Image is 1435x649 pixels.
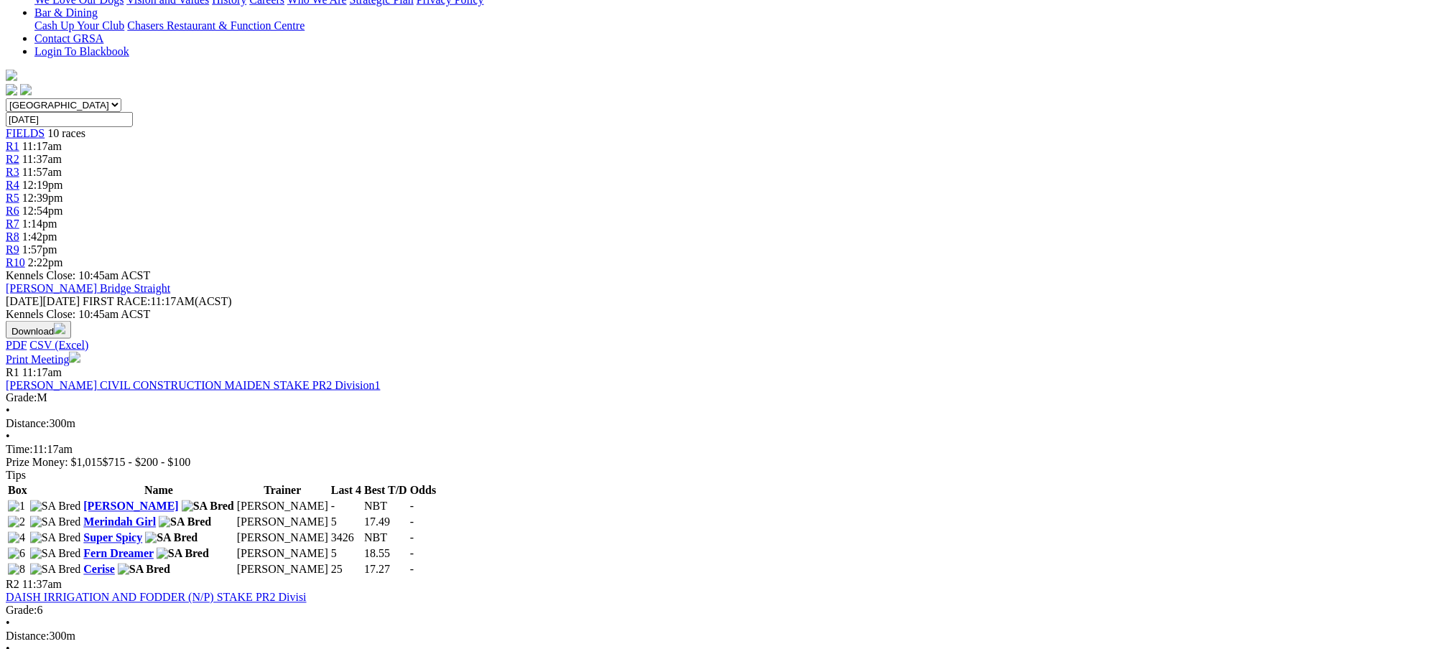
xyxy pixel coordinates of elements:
td: 3426 [330,531,362,546]
a: R9 [6,243,19,256]
span: • [6,405,10,417]
img: twitter.svg [20,84,32,95]
a: Cerise [83,564,115,576]
a: Super Spicy [83,532,142,544]
span: [DATE] [6,295,80,307]
button: Download [6,321,71,339]
th: Name [83,484,235,498]
a: R3 [6,166,19,178]
span: Distance: [6,630,49,643]
span: • [6,431,10,443]
a: R4 [6,179,19,191]
img: 4 [8,532,25,545]
img: 8 [8,564,25,576]
span: 11:37am [22,579,62,591]
span: • [6,617,10,630]
span: Box [8,485,27,497]
td: [PERSON_NAME] [236,515,329,530]
a: Merindah Girl [83,516,156,528]
span: FIRST RACE: [83,295,150,307]
div: Prize Money: $1,015 [6,457,1429,470]
img: facebook.svg [6,84,17,95]
a: [PERSON_NAME] CIVIL CONSTRUCTION MAIDEN STAKE PR2 Division1 [6,379,381,391]
span: 12:19pm [22,179,63,191]
span: - [410,564,414,576]
a: Contact GRSA [34,32,103,45]
div: 6 [6,604,1429,617]
span: 12:39pm [22,192,63,204]
a: [PERSON_NAME] Bridge Straight [6,282,170,294]
a: PDF [6,339,27,351]
a: CSV (Excel) [29,339,88,351]
span: Kennels Close: 10:45am ACST [6,269,150,281]
span: - [410,500,414,513]
a: Bar & Dining [34,6,98,19]
span: 11:17AM(ACST) [83,295,232,307]
th: Best T/D [363,484,408,498]
img: SA Bred [145,532,198,545]
span: R7 [6,218,19,230]
td: [PERSON_NAME] [236,531,329,546]
th: Odds [409,484,437,498]
span: - [410,548,414,560]
span: - [410,516,414,528]
div: 11:17am [6,444,1429,457]
img: 6 [8,548,25,561]
span: 11:17am [22,366,62,378]
span: FIELDS [6,127,45,139]
input: Select date [6,112,133,127]
td: 17.49 [363,515,408,530]
td: 18.55 [363,547,408,561]
div: Kennels Close: 10:45am ACST [6,308,1429,321]
img: SA Bred [182,500,234,513]
span: Distance: [6,418,49,430]
td: NBT [363,500,408,514]
a: R1 [6,140,19,152]
a: R2 [6,153,19,165]
a: R5 [6,192,19,204]
img: SA Bred [118,564,170,576]
span: - [410,532,414,544]
div: M [6,392,1429,405]
td: NBT [363,531,408,546]
img: SA Bred [30,500,81,513]
td: [PERSON_NAME] [236,547,329,561]
a: R8 [6,230,19,243]
span: 11:37am [22,153,62,165]
td: 5 [330,515,362,530]
img: logo-grsa-white.png [6,70,17,81]
img: SA Bred [157,548,209,561]
div: Download [6,339,1429,352]
div: 300m [6,630,1429,643]
a: R6 [6,205,19,217]
span: 11:57am [22,166,62,178]
td: [PERSON_NAME] [236,563,329,577]
td: 25 [330,563,362,577]
a: DAISH IRRIGATION AND FODDER (N/P) STAKE PR2 Divisi [6,592,307,604]
span: Grade: [6,604,37,617]
div: 300m [6,418,1429,431]
span: 10 races [47,127,85,139]
img: printer.svg [69,352,80,363]
span: Grade: [6,392,37,404]
img: 1 [8,500,25,513]
a: R10 [6,256,25,269]
td: [PERSON_NAME] [236,500,329,514]
img: SA Bred [30,564,81,576]
a: Print Meeting [6,353,80,365]
span: 12:54pm [22,205,63,217]
span: Tips [6,470,26,482]
span: R1 [6,366,19,378]
img: SA Bred [159,516,211,529]
span: 1:57pm [22,243,57,256]
th: Last 4 [330,484,362,498]
a: Login To Blackbook [34,45,129,57]
span: R2 [6,579,19,591]
td: 5 [330,547,362,561]
th: Trainer [236,484,329,498]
